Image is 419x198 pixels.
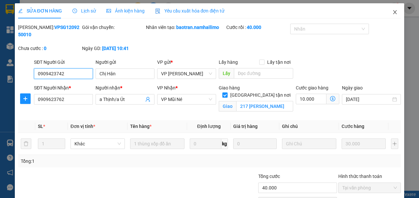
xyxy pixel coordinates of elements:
[106,9,111,13] span: picture
[228,91,293,99] span: [GEOGRAPHIC_DATA] tận nơi
[233,124,258,129] span: Giá trị hàng
[197,124,220,129] span: Định lượng
[155,9,160,14] img: icon
[296,85,328,90] label: Cước giao hàng
[72,9,77,13] span: clock-circle
[219,60,238,65] span: Lấy hàng
[82,24,145,31] div: Gói vận chuyển:
[265,59,293,66] span: Lấy tận nơi
[161,69,212,79] span: VP Phạm Ngũ Lão
[130,124,152,129] span: Tên hàng
[20,96,30,101] span: plus
[176,25,219,30] b: baotran.namhailimo
[342,138,385,149] input: 0
[161,94,212,104] span: VP Mũi Né
[296,94,326,104] input: Cước giao hàng
[106,8,145,13] span: Ảnh kiện hàng
[70,124,95,129] span: Đơn vị tính
[34,84,93,91] div: SĐT Người Nhận
[72,8,96,13] span: Lịch sử
[391,138,399,149] button: plus
[219,101,236,111] span: Giao
[282,138,336,149] input: Ghi Chú
[233,138,277,149] input: 0
[82,45,145,52] div: Ngày GD:
[219,85,240,90] span: Giao hàng
[226,24,289,31] div: Cước rồi :
[342,85,363,90] label: Ngày giao
[18,9,23,13] span: edit
[157,59,216,66] div: VP gửi
[234,68,293,79] input: Dọc đường
[96,84,154,91] div: Người nhận
[342,183,397,193] span: Tại văn phòng
[18,8,62,13] span: SỬA ĐƠN HÀNG
[258,174,280,179] span: Tổng cước
[386,3,404,22] button: Close
[342,124,364,129] span: Cước hàng
[221,138,228,149] span: kg
[102,46,129,51] b: [DATE] 10:41
[219,68,234,79] span: Lấy
[330,96,335,101] span: dollar-circle
[38,124,43,129] span: SL
[21,158,162,165] div: Tổng: 1
[74,139,121,149] span: Khác
[392,10,398,15] span: close
[18,24,81,38] div: [PERSON_NAME]:
[34,59,93,66] div: SĐT Người Gửi
[20,93,31,104] button: plus
[146,24,225,31] div: Nhân viên tạo:
[155,8,225,13] span: Yêu cầu xuất hóa đơn điện tử
[338,174,382,179] label: Hình thức thanh toán
[346,96,391,103] input: Ngày giao
[21,138,31,149] button: delete
[279,120,339,133] th: Ghi chú
[247,25,261,30] b: 40.000
[18,45,81,52] div: Chưa cước :
[145,97,151,102] span: user-add
[44,46,46,51] b: 0
[157,85,176,90] span: VP Nhận
[96,59,154,66] div: Người gửi
[236,101,293,111] input: Giao tận nơi
[130,138,184,149] input: VD: Bàn, Ghế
